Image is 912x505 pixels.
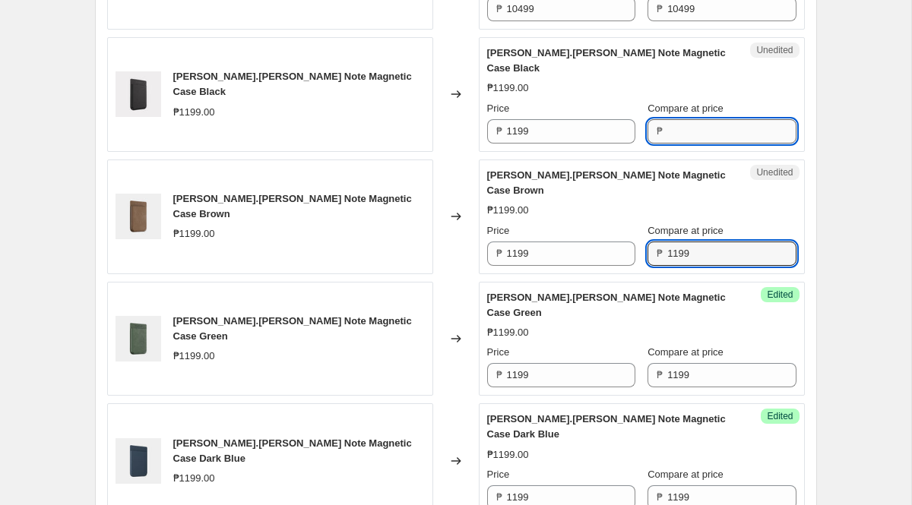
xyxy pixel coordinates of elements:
[487,413,726,440] span: [PERSON_NAME].[PERSON_NAME] Note Magnetic Case Dark Blue
[767,289,793,301] span: Edited
[487,47,726,74] span: [PERSON_NAME].[PERSON_NAME] Note Magnetic Case Black
[173,437,412,464] span: [PERSON_NAME].[PERSON_NAME] Note Magnetic Case Dark Blue
[657,491,663,503] span: ₱
[648,225,724,236] span: Compare at price
[487,325,529,340] div: ₱1199.00
[116,194,161,239] img: ginee_20250626172346656_3173032158-converted-from-jpg_80x.webp
[173,226,215,241] div: ₱1199.00
[487,203,529,218] div: ₱1199.00
[756,166,793,178] span: Unedited
[173,71,412,97] span: [PERSON_NAME].[PERSON_NAME] Note Magnetic Case Black
[767,410,793,422] span: Edited
[487,469,510,480] span: Price
[648,346,724,358] span: Compare at price
[173,193,412,219] span: [PERSON_NAME].[PERSON_NAME] Note Magnetic Case Brown
[496,3,502,14] span: ₱
[657,369,663,380] span: ₱
[487,169,726,196] span: [PERSON_NAME].[PERSON_NAME] Note Magnetic Case Brown
[116,71,161,117] img: ginee_20250626172312103_1962941137_1_-converted-from-jpg_80x.webp
[173,105,215,120] div: ₱1199.00
[487,80,529,96] div: ₱1199.00
[173,315,412,342] span: [PERSON_NAME].[PERSON_NAME] Note Magnetic Case Green
[648,469,724,480] span: Compare at price
[173,471,215,486] div: ₱1199.00
[173,349,215,364] div: ₱1199.00
[657,125,663,137] span: ₱
[487,346,510,358] span: Price
[657,3,663,14] span: ₱
[496,369,502,380] span: ₱
[487,447,529,462] div: ₱1199.00
[496,125,502,137] span: ₱
[496,491,502,503] span: ₱
[487,103,510,114] span: Price
[487,292,726,318] span: [PERSON_NAME].[PERSON_NAME] Note Magnetic Case Green
[657,248,663,259] span: ₱
[116,316,161,361] img: ginee_20250626172547125_0884648679-converted-from-jpg_80x.webp
[496,248,502,259] span: ₱
[116,438,161,484] img: ginee_20250701141530787_7900210701-converted-from-jpg_80x.webp
[648,103,724,114] span: Compare at price
[487,225,510,236] span: Price
[756,44,793,56] span: Unedited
